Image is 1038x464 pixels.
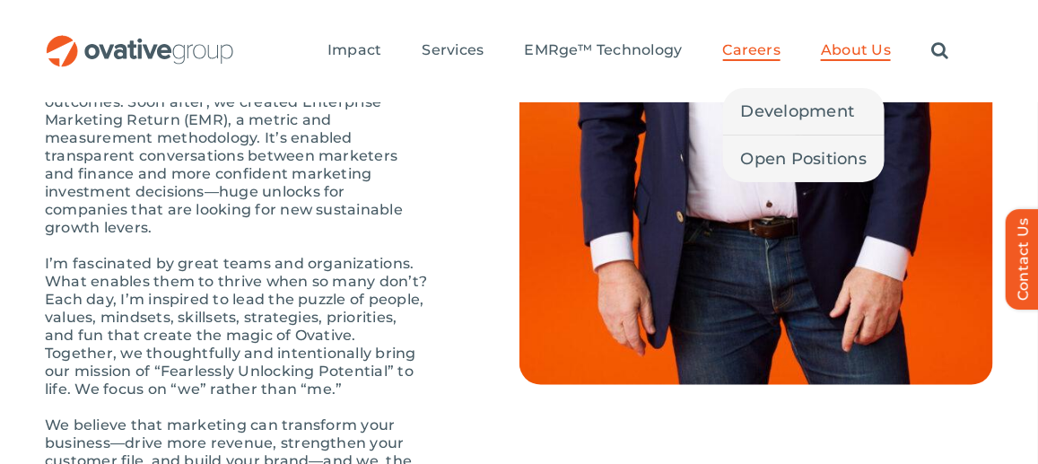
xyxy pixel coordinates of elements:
[423,41,484,59] span: Services
[723,136,885,182] a: Open Positions
[741,99,855,124] span: Development
[723,41,781,61] a: Careers
[525,41,683,59] span: EMRge™ Technology
[327,41,381,59] span: Impact
[741,146,868,171] span: Open Positions
[423,41,484,61] a: Services
[45,255,430,398] p: I’m fascinated by great teams and organizations. What enables them to thrive when so many don’t? ...
[723,41,781,59] span: Careers
[45,33,235,50] a: OG_Full_horizontal_RGB
[931,41,948,61] a: Search
[821,41,891,61] a: About Us
[525,41,683,61] a: EMRge™ Technology
[821,41,891,59] span: About Us
[327,22,948,80] nav: Menu
[327,41,381,61] a: Impact
[723,88,885,135] a: Development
